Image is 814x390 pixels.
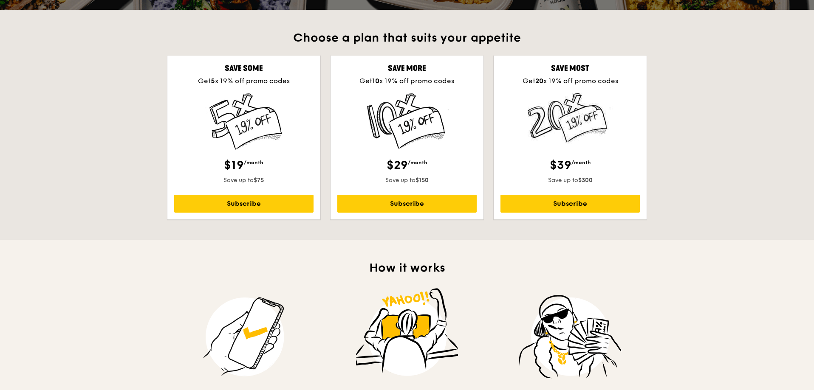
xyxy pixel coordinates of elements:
span: How it works [369,261,445,275]
strong: 20 [535,77,543,85]
a: Subscribe [500,195,640,213]
strong: 10 [372,77,379,85]
span: $29 [387,158,408,172]
div: Get x 19% off promo codes [500,76,640,86]
div: Get x 19% off promo codes [337,76,477,86]
a: Subscribe [337,195,477,213]
div: Save some [174,62,314,74]
img: Save 5 times [202,93,285,151]
div: Save up to [500,176,640,185]
strong: 5 [211,77,215,85]
a: Subscribe [174,195,314,213]
span: /month [408,160,427,166]
div: Save most [500,62,640,74]
div: Save up to [337,176,477,185]
span: /month [571,160,591,166]
img: Grain Savers Step One [193,286,295,388]
div: Save more [337,62,477,74]
span: /month [244,160,263,166]
img: Grain Savers Step Three [519,286,621,387]
span: Choose a plan that suits your appetite [293,31,521,45]
span: $39 [550,158,571,172]
div: Get x 19% off promo codes [174,76,314,86]
strong: $300 [578,177,593,184]
img: Grain Savers Step Two [356,286,458,387]
strong: $75 [254,177,264,184]
strong: $150 [415,177,429,184]
img: Save 20 Times [528,93,613,143]
div: Save up to [174,176,314,185]
img: Save 10 Times [365,93,449,150]
span: $19 [224,158,244,172]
